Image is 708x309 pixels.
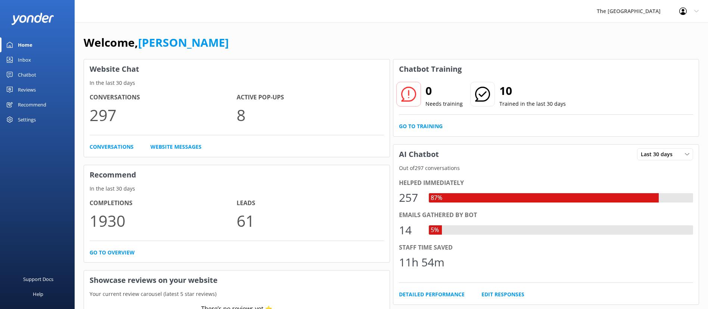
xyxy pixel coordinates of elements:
p: In the last 30 days [84,79,390,87]
p: Needs training [425,100,463,108]
h3: Showcase reviews on your website [84,271,390,290]
p: 297 [90,102,237,127]
a: [PERSON_NAME] [138,35,229,50]
a: Detailed Performance [399,290,465,299]
h3: Website Chat [84,59,390,79]
p: Out of 297 conversations [393,164,699,172]
a: Conversations [90,143,134,151]
h4: Leads [237,198,384,208]
div: 14 [399,221,421,239]
div: Help [33,287,43,302]
div: Reviews [18,82,36,97]
div: Staff time saved [399,243,693,253]
div: 5% [429,225,441,235]
h3: Recommend [84,165,390,185]
div: 87% [429,193,444,203]
h4: Conversations [90,93,237,102]
p: In the last 30 days [84,185,390,193]
div: Support Docs [23,272,53,287]
div: Helped immediately [399,178,693,188]
h2: 0 [425,82,463,100]
div: Settings [18,112,36,127]
p: 61 [237,208,384,233]
h2: 10 [499,82,566,100]
div: Inbox [18,52,31,67]
img: yonder-white-logo.png [11,13,54,25]
div: Recommend [18,97,46,112]
div: 257 [399,189,421,207]
h4: Active Pop-ups [237,93,384,102]
h3: AI Chatbot [393,145,445,164]
p: Your current review carousel (latest 5 star reviews) [84,290,390,298]
p: 8 [237,102,384,127]
h4: Completions [90,198,237,208]
a: Edit Responses [481,290,524,299]
h3: Chatbot Training [393,59,467,79]
h1: Welcome, [84,34,229,52]
a: Go to Training [399,122,443,130]
div: Emails gathered by bot [399,210,693,220]
a: Go to overview [90,248,135,257]
div: Home [18,37,32,52]
p: 1930 [90,208,237,233]
a: Website Messages [150,143,202,151]
div: 11h 54m [399,253,445,271]
div: Chatbot [18,67,36,82]
p: Trained in the last 30 days [499,100,566,108]
span: Last 30 days [641,150,677,158]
